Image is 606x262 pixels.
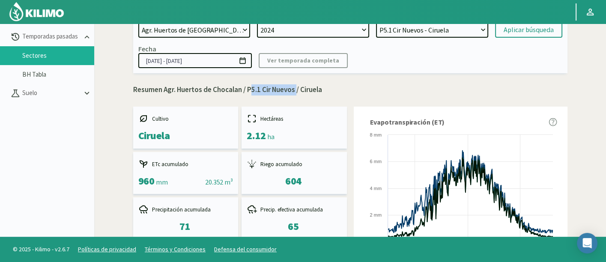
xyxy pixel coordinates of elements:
span: 604 [285,174,302,188]
div: Hectáreas [247,113,342,124]
kil-mini-card: report-summary-cards.ACCUMULATED_PRECIPITATION [133,197,239,239]
span: 71 [179,220,190,233]
div: Cultivo [138,113,233,124]
span: Evapotranspiración (ET) [370,117,445,127]
input: dd/mm/yyyy - dd/mm/yyyy [138,53,252,68]
div: Open Intercom Messenger [577,233,597,253]
div: Precipitación acumulada [138,204,233,214]
img: Kilimo [9,1,65,22]
a: Defensa del consumidor [214,245,277,253]
span: Ciruela [138,129,170,142]
kil-mini-card: report-summary-cards.ACCUMULATED_IRRIGATION [242,152,347,194]
kil-mini-card: report-summary-cards.ACCUMULATED_ETC [133,152,239,194]
span: © 2025 - Kilimo - v2.6.7 [9,245,74,254]
a: Sectores [22,52,94,60]
kil-mini-card: report-summary-cards.CROP [133,107,239,149]
span: 960 [138,174,155,188]
div: Fecha [138,45,156,53]
button: Aplicar búsqueda [495,22,562,38]
div: 20.352 m³ [205,177,233,187]
p: Suelo [21,88,82,98]
kil-mini-card: report-summary-cards.ACCUMULATED_EFFECTIVE_PRECIPITATION [242,197,347,239]
div: Aplicar búsqueda [504,25,554,35]
div: ETc acumulado [138,159,233,169]
div: Precip. efectiva acumulada [247,204,342,214]
text: 2 mm [370,212,382,217]
text: 6 mm [370,159,382,164]
a: BH Tabla [22,71,94,78]
text: 4 mm [370,186,382,191]
span: 2.12 [247,129,266,142]
div: Riego acumulado [247,159,342,169]
span: mm [156,178,167,186]
p: Temporadas pasadas [21,32,82,42]
p: Resumen Agr. Huertos de Chocalan / P5.1 Cir Nuevos / Ciruela [133,84,567,95]
span: ha [267,132,274,141]
text: 8 mm [370,132,382,137]
a: Políticas de privacidad [78,245,136,253]
span: 65 [288,220,299,233]
kil-mini-card: report-summary-cards.HECTARES [242,107,347,149]
a: Términos y Condiciones [145,245,206,253]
